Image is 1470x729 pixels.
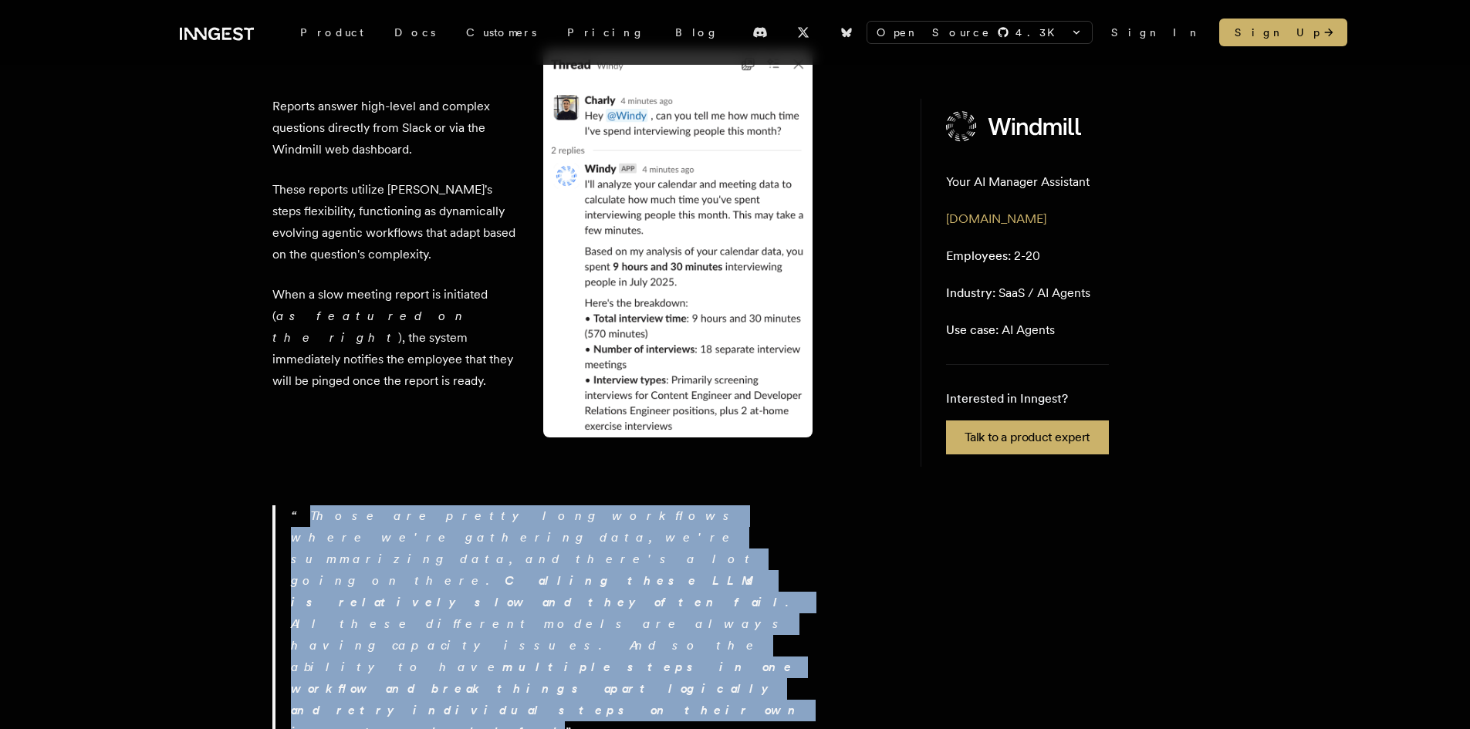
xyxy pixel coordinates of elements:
em: as featured on the right [272,309,468,345]
img: image.png [543,49,812,437]
span: 4.3 K [1015,25,1064,40]
p: Interested in Inngest? [946,390,1109,408]
p: AI Agents [946,321,1055,339]
p: Your AI Manager Assistant [946,173,1090,191]
span: Open Source [877,25,991,40]
a: Bluesky [830,20,863,45]
a: Sign Up [1219,19,1347,46]
a: Customers [451,19,552,46]
a: Docs [379,19,451,46]
a: Pricing [552,19,660,46]
a: [DOMAIN_NAME] [946,211,1046,226]
span: Employees: [946,248,1011,263]
a: Blog [660,19,734,46]
img: Windmill's logo [946,111,1083,142]
a: Sign In [1111,25,1201,40]
strong: Calling these LLMs is relatively slow and they often fail [291,573,786,609]
p: SaaS / AI Agents [946,284,1090,302]
a: X [786,20,820,45]
span: Industry: [946,285,995,300]
div: Product [285,19,379,46]
p: Reports answer high-level and complex questions directly from Slack or via the Windmill web dashb... [272,96,519,160]
a: Discord [743,20,777,45]
span: Use case: [946,322,999,337]
p: When a slow meeting report is initiated ( ), the system immediately notifies the employee that th... [272,284,519,392]
a: Talk to a product expert [946,420,1109,454]
p: These reports utilize [PERSON_NAME]'s steps flexibility, functioning as dynamically evolving agen... [272,179,519,265]
p: 2-20 [946,247,1040,265]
